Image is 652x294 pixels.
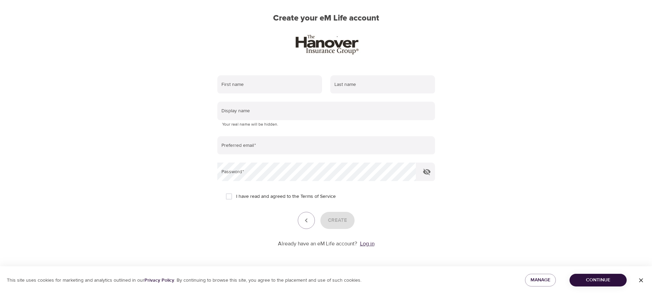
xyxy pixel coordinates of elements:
a: Terms of Service [301,193,336,200]
h2: Create your eM Life account [206,13,446,23]
span: Continue [575,276,621,284]
p: Already have an eM Life account? [278,240,357,248]
span: I have read and agreed to the [236,193,336,200]
button: Continue [570,274,627,286]
p: Your real name will be hidden. [222,121,430,128]
a: Log in [360,240,374,247]
button: Manage [525,274,556,286]
span: Manage [530,276,550,284]
img: HIG_wordmrk_k.jpg [289,31,363,56]
a: Privacy Policy [144,277,174,283]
